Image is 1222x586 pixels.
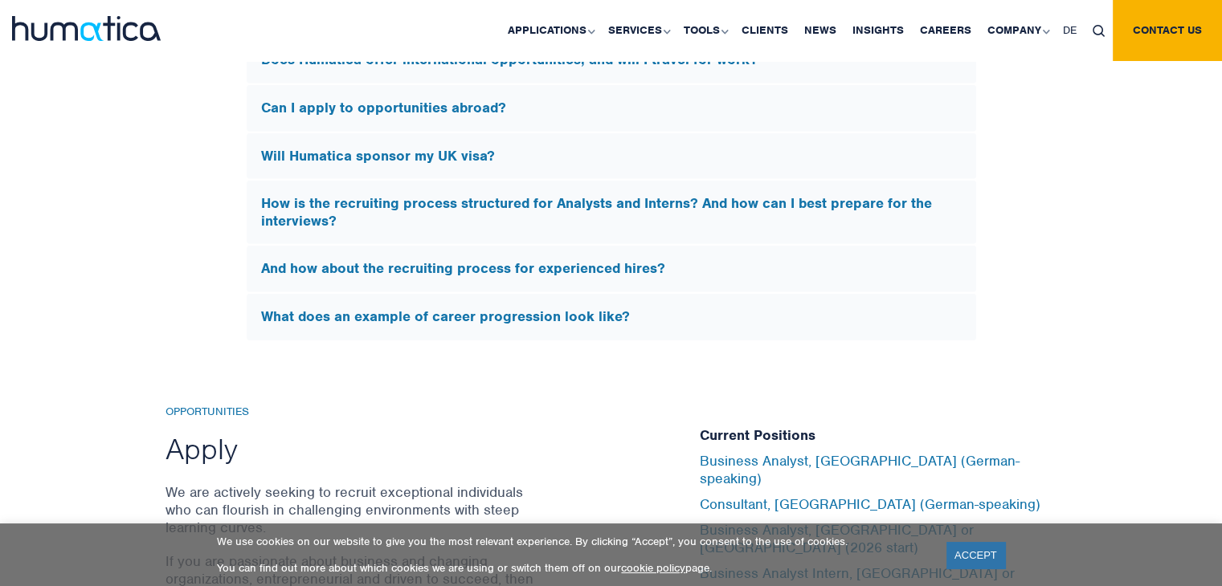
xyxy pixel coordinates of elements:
[261,260,962,278] h5: And how about the recruiting process for experienced hires?
[700,452,1020,487] a: Business Analyst, [GEOGRAPHIC_DATA] (German-speaking)
[946,542,1005,568] a: ACCEPT
[12,16,161,41] img: logo
[217,535,926,548] p: We use cookies on our website to give you the most relevant experience. By clicking “Accept”, you...
[261,148,962,165] h5: Will Humatica sponsor my UK visa?
[261,308,962,326] h5: What does an example of career progression look like?
[166,483,539,536] p: We are actively seeking to recruit exceptional individuals who can flourish in challenging enviro...
[166,430,539,467] h2: Apply
[700,495,1040,513] a: Consultant, [GEOGRAPHIC_DATA] (German-speaking)
[261,100,962,117] h5: Can I apply to opportunities abroad?
[700,427,1057,445] h5: Current Positions
[261,195,962,230] h5: How is the recruiting process structured for Analysts and Interns? And how can I best prepare for...
[1063,23,1077,37] span: DE
[166,405,539,419] h6: Opportunities
[700,521,974,556] a: Business Analyst, [GEOGRAPHIC_DATA] or [GEOGRAPHIC_DATA] (2026 start)
[621,561,685,575] a: cookie policy
[1093,25,1105,37] img: search_icon
[217,561,926,575] p: You can find out more about which cookies we are using or switch them off on our page.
